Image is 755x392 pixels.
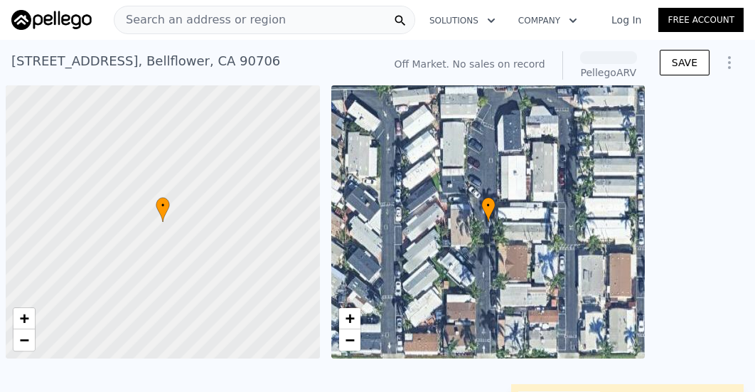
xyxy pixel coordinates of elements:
[345,309,354,327] span: +
[11,51,280,71] div: [STREET_ADDRESS] , Bellflower , CA 90706
[481,197,496,222] div: •
[339,329,360,351] a: Zoom out
[345,331,354,349] span: −
[594,13,658,27] a: Log In
[20,309,29,327] span: +
[20,331,29,349] span: −
[156,199,170,212] span: •
[481,199,496,212] span: •
[339,308,360,329] a: Zoom in
[156,197,170,222] div: •
[114,11,286,28] span: Search an address or region
[11,10,92,30] img: Pellego
[418,8,507,33] button: Solutions
[715,48,744,77] button: Show Options
[14,308,35,329] a: Zoom in
[394,57,545,71] div: Off Market. No sales on record
[580,65,637,80] div: Pellego ARV
[14,329,35,351] a: Zoom out
[507,8,589,33] button: Company
[660,50,710,75] button: SAVE
[658,8,744,32] a: Free Account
